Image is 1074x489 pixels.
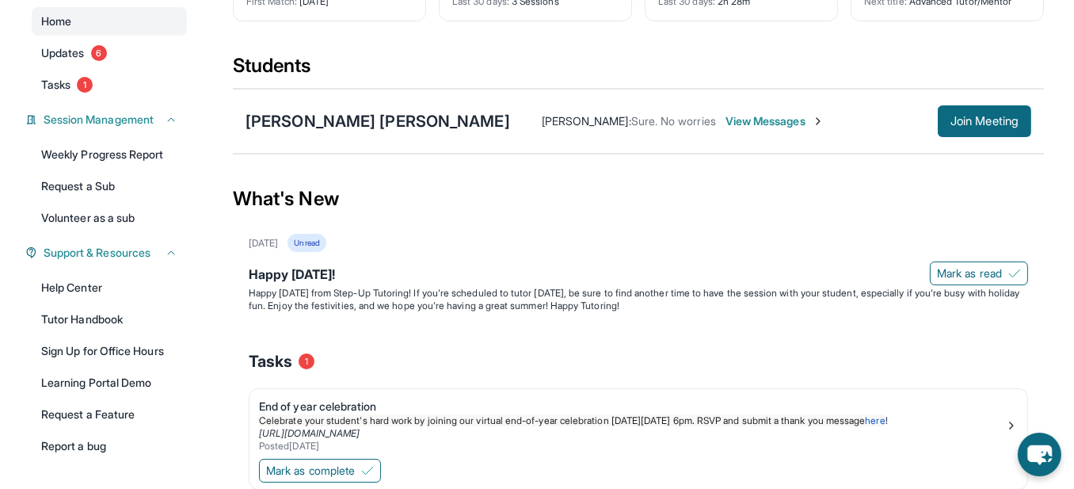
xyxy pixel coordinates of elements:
[249,287,1028,312] p: Happy [DATE] from Step-Up Tutoring! If you're scheduled to tutor [DATE], be sure to find another ...
[950,117,1019,126] span: Join Meeting
[37,245,177,261] button: Support & Resources
[32,140,187,169] a: Weekly Progress Report
[32,273,187,302] a: Help Center
[41,45,85,61] span: Updates
[91,45,107,61] span: 6
[32,71,187,99] a: Tasks1
[77,77,93,93] span: 1
[288,234,326,252] div: Unread
[32,305,187,334] a: Tutor Handbook
[32,432,187,460] a: Report a bug
[631,114,716,128] span: Sure. No worries
[44,112,154,128] span: Session Management
[865,415,885,426] a: here
[41,77,70,93] span: Tasks
[937,266,1002,281] span: Mark as read
[1018,433,1061,476] button: chat-button
[361,464,374,477] img: Mark as complete
[726,113,825,129] span: View Messages
[44,245,150,261] span: Support & Resources
[249,389,1027,456] a: End of year celebrationCelebrate your student's hard work by joining our virtual end-of-year cele...
[233,53,1044,88] div: Students
[299,353,314,369] span: 1
[930,262,1028,285] button: Mark as read
[32,400,187,429] a: Request a Feature
[32,39,187,67] a: Updates6
[233,164,1044,234] div: What's New
[259,440,1005,453] div: Posted [DATE]
[259,427,360,439] a: [URL][DOMAIN_NAME]
[249,237,278,250] div: [DATE]
[266,463,355,479] span: Mark as complete
[37,112,177,128] button: Session Management
[249,265,1028,287] div: Happy [DATE]!
[259,415,865,426] span: Celebrate your student's hard work by joining our virtual end-of-year celebration [DATE][DATE] 6p...
[259,415,1005,427] p: !
[812,115,825,128] img: Chevron-Right
[938,105,1031,137] button: Join Meeting
[32,172,187,201] a: Request a Sub
[32,369,187,397] a: Learning Portal Demo
[32,337,187,365] a: Sign Up for Office Hours
[249,350,292,372] span: Tasks
[246,110,510,132] div: [PERSON_NAME] [PERSON_NAME]
[1008,267,1021,280] img: Mark as read
[259,399,1005,415] div: End of year celebration
[542,114,631,128] span: [PERSON_NAME] :
[41,13,71,29] span: Home
[32,204,187,232] a: Volunteer as a sub
[32,7,187,36] a: Home
[259,459,381,483] button: Mark as complete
